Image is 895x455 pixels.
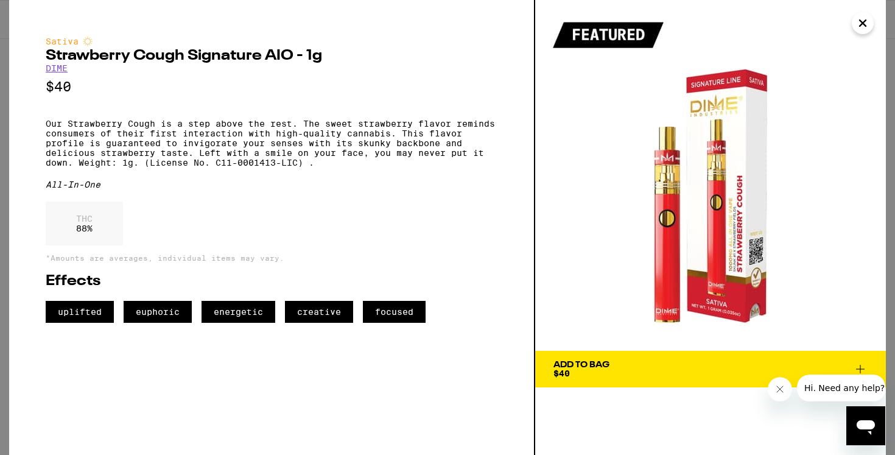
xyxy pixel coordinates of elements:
div: Add To Bag [553,361,609,369]
p: Our Strawberry Cough is a step above the rest. The sweet strawberry flavor reminds consumers of t... [46,119,497,168]
div: Sativa [46,37,497,46]
p: *Amounts are averages, individual items may vary. [46,254,497,262]
div: All-In-One [46,180,497,189]
button: Add To Bag$40 [535,351,886,387]
span: uplifted [46,301,114,323]
p: $40 [46,79,497,94]
div: 88 % [46,202,123,245]
span: creative [285,301,353,323]
a: DIME [46,63,68,73]
p: THC [76,214,93,224]
button: Close [852,12,874,34]
iframe: Button to launch messaging window [846,406,885,445]
span: focused [363,301,426,323]
span: $40 [553,369,570,378]
h2: Effects [46,274,497,289]
iframe: Message from company [797,375,885,401]
span: energetic [202,301,275,323]
span: euphoric [124,301,192,323]
h2: Strawberry Cough Signature AIO - 1g [46,49,497,63]
iframe: Close message [768,377,792,401]
img: sativaColor.svg [83,37,93,46]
